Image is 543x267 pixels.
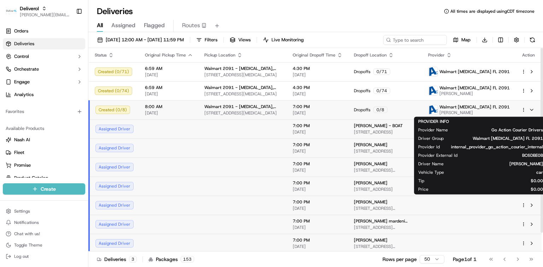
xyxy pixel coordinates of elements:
[293,72,343,78] span: [DATE]
[106,37,184,43] span: [DATE] 12:00 AM - [DATE] 11:59 PM
[418,178,424,184] span: Tip
[3,147,85,158] button: Fleet
[293,180,343,186] span: 7:00 PM
[293,218,343,224] span: 7:00 PM
[120,69,129,78] button: Start new chat
[3,240,85,250] button: Toggle Theme
[354,186,417,192] span: [STREET_ADDRESS]
[14,162,31,168] span: Promise
[20,5,39,12] span: Deliverol
[70,175,86,180] span: Pylon
[293,167,343,173] span: [DATE]
[354,107,370,113] span: Dropoffs
[7,67,20,80] img: 1736555255976-a54dd68f-1ca7-489b-9aae-adbdc363a1c4
[293,225,343,230] span: [DATE]
[428,52,445,58] span: Provider
[428,105,438,114] img: ActionCourier.png
[7,91,47,97] div: Past conversations
[95,52,107,58] span: Status
[145,110,193,116] span: [DATE]
[99,109,113,115] span: [DATE]
[293,186,343,192] span: [DATE]
[354,69,370,75] span: Dropoffs
[205,37,217,43] span: Filters
[354,142,387,148] span: [PERSON_NAME]
[3,76,85,88] button: Engage
[145,85,193,90] span: 6:59 AM
[293,244,343,249] span: [DATE]
[14,220,39,225] span: Notifications
[450,35,474,45] button: Map
[354,148,417,154] span: [STREET_ADDRESS]
[14,242,42,248] span: Toggle Theme
[451,144,543,150] span: internal_provider_go_action_courier_internal
[145,66,193,71] span: 6:59 AM
[181,256,194,262] div: 153
[110,90,129,99] button: See all
[455,136,543,141] span: Walmart [MEDICAL_DATA] FL 2091
[293,91,343,97] span: [DATE]
[293,142,343,148] span: 7:00 PM
[293,206,343,211] span: [DATE]
[182,21,200,30] span: Routes
[204,52,235,58] span: Pickup Location
[14,53,29,60] span: Control
[14,149,24,156] span: Fleet
[3,160,85,171] button: Promise
[99,128,113,134] span: [DATE]
[293,66,343,71] span: 4:30 PM
[354,123,403,129] span: [PERSON_NAME] - BOAT
[455,161,543,167] span: [PERSON_NAME]
[436,178,543,184] span: $0.00
[3,134,85,146] button: Nash AI
[373,88,390,94] div: 0 / 74
[50,174,86,180] a: Powered byPylon
[260,35,307,45] button: Live Monitoring
[129,256,137,262] div: 3
[354,88,370,94] span: Dropoffs
[293,104,343,109] span: 7:00 PM
[41,185,56,192] span: Create
[3,206,85,216] button: Settings
[439,91,510,96] span: [PERSON_NAME]
[22,109,94,115] span: [PERSON_NAME].[PERSON_NAME]
[3,172,85,184] button: Product Catalog
[6,175,82,181] a: Product Catalog
[440,186,543,192] span: $0.00
[418,161,444,167] span: Driver Name
[428,67,438,76] img: ActionCourier.png
[7,121,18,133] img: dayle.kruger
[3,251,85,261] button: Log out
[439,104,510,110] span: Walmart [MEDICAL_DATA] FL 2091
[271,37,304,43] span: Live Monitoring
[354,225,417,230] span: [STREET_ADDRESS][MEDICAL_DATA]
[3,183,85,195] button: Create
[144,21,165,30] span: Flagged
[354,52,387,58] span: Dropoff Location
[418,127,448,133] span: Provider Name
[354,180,387,186] span: [PERSON_NAME]
[14,137,30,143] span: Nash AI
[14,66,39,72] span: Orchestrate
[439,69,510,75] span: Walmart [MEDICAL_DATA] FL 2091
[14,231,40,237] span: Chat with us!
[67,158,113,165] span: API Documentation
[293,52,335,58] span: Original Dropoff Time
[459,127,543,133] span: Go Action Courier Drivers
[14,175,48,181] span: Product Catalog
[6,149,82,156] a: Fleet
[14,91,34,98] span: Analytics
[418,119,449,124] span: PROVIDER INFO
[3,106,85,117] div: Favorites
[373,69,390,75] div: 0 / 71
[293,148,343,154] span: [DATE]
[418,136,444,141] span: Driver Group
[238,37,251,43] span: Views
[3,229,85,239] button: Chat with us!
[418,153,457,158] span: Provider External Id
[354,244,417,249] span: [STREET_ADDRESS][MEDICAL_DATA]
[527,35,537,45] button: Refresh
[97,21,103,30] span: All
[3,3,73,20] button: DeliverolDeliverol[PERSON_NAME][EMAIL_ADDRESS][PERSON_NAME][DOMAIN_NAME]
[7,7,21,21] img: Nash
